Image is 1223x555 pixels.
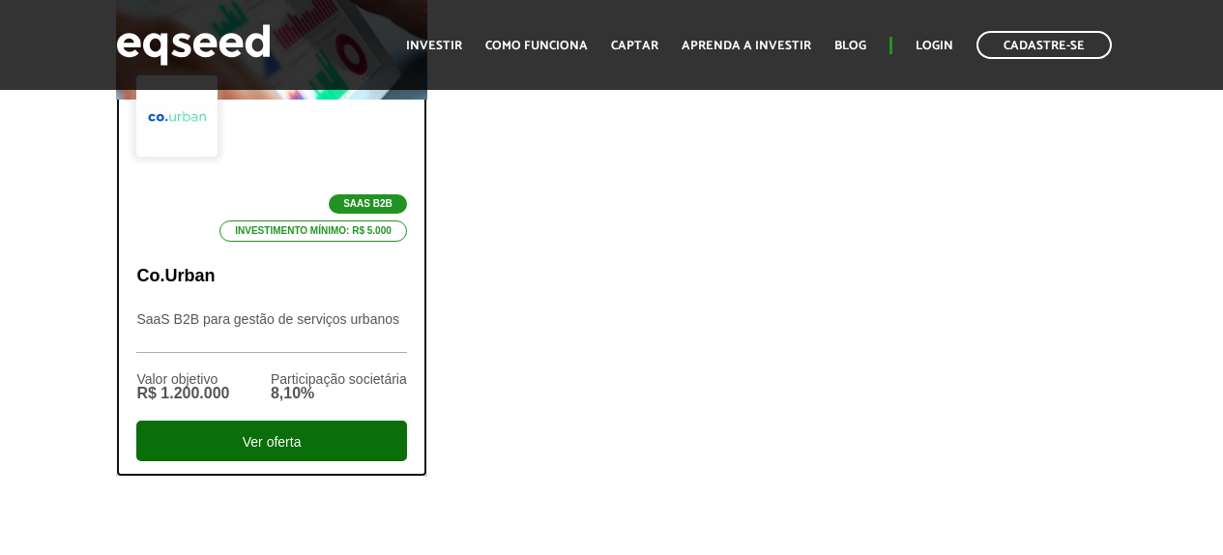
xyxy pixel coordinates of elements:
p: SaaS B2B [329,194,407,214]
p: Investimento mínimo: R$ 5.000 [219,220,407,242]
img: EqSeed [116,19,271,71]
div: Valor objetivo [136,372,229,386]
p: SaaS B2B para gestão de serviços urbanos [136,311,406,353]
p: Co.Urban [136,266,406,287]
div: R$ 1.200.000 [136,386,229,401]
div: 8,10% [271,386,407,401]
div: Participação societária [271,372,407,386]
a: Captar [611,40,658,52]
a: Aprenda a investir [682,40,811,52]
a: Cadastre-se [976,31,1112,59]
div: Ver oferta [136,421,406,461]
a: Como funciona [485,40,588,52]
a: Investir [406,40,462,52]
a: Blog [834,40,866,52]
a: Login [916,40,953,52]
